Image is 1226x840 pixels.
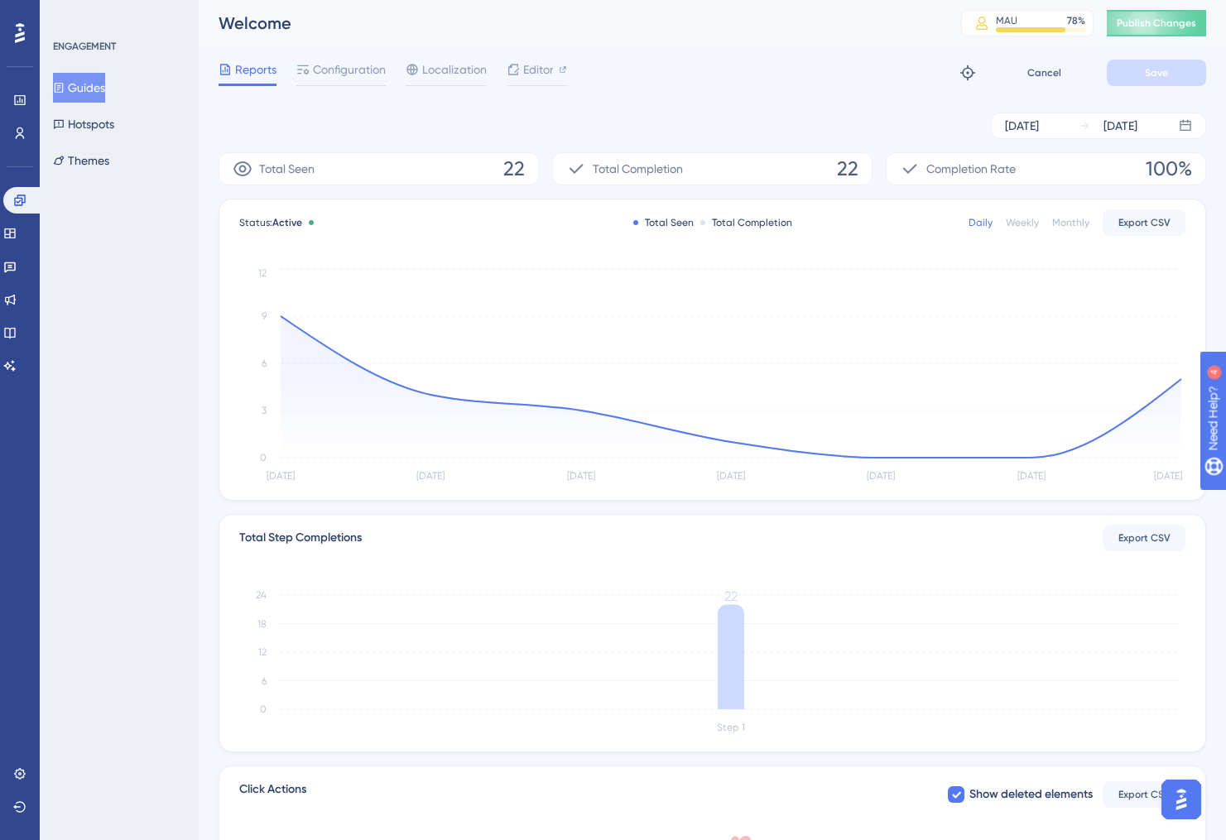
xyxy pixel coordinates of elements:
[1156,775,1206,824] iframe: UserGuiding AI Assistant Launcher
[239,780,306,809] span: Click Actions
[717,470,745,482] tspan: [DATE]
[259,159,315,179] span: Total Seen
[994,60,1094,86] button: Cancel
[1103,209,1185,236] button: Export CSV
[422,60,487,79] span: Localization
[239,216,302,229] span: Status:
[996,14,1017,27] div: MAU
[1005,116,1039,136] div: [DATE]
[1017,470,1046,482] tspan: [DATE]
[503,156,525,182] span: 22
[258,267,267,279] tspan: 12
[260,452,267,463] tspan: 0
[1118,788,1171,801] span: Export CSV
[1118,216,1171,229] span: Export CSV
[969,216,993,229] div: Daily
[926,159,1016,179] span: Completion Rate
[267,470,295,482] tspan: [DATE]
[724,588,738,604] tspan: 22
[1154,470,1182,482] tspan: [DATE]
[53,109,114,139] button: Hotspots
[593,159,683,179] span: Total Completion
[969,785,1093,804] span: Show deleted elements
[115,8,120,22] div: 4
[262,358,267,369] tspan: 6
[1103,781,1185,808] button: Export CSV
[1006,216,1039,229] div: Weekly
[260,703,267,715] tspan: 0
[1103,116,1137,136] div: [DATE]
[262,310,267,322] tspan: 9
[1052,216,1089,229] div: Monthly
[313,60,386,79] span: Configuration
[633,216,694,229] div: Total Seen
[1117,17,1196,30] span: Publish Changes
[1118,531,1171,545] span: Export CSV
[1107,60,1206,86] button: Save
[235,60,276,79] span: Reports
[262,675,267,687] tspan: 6
[1027,66,1061,79] span: Cancel
[837,156,858,182] span: 22
[239,528,362,548] div: Total Step Completions
[523,60,554,79] span: Editor
[219,12,920,35] div: Welcome
[416,470,445,482] tspan: [DATE]
[39,4,103,24] span: Need Help?
[256,589,267,601] tspan: 24
[1067,14,1085,27] div: 78 %
[700,216,792,229] div: Total Completion
[867,470,895,482] tspan: [DATE]
[567,470,595,482] tspan: [DATE]
[272,217,302,228] span: Active
[1107,10,1206,36] button: Publish Changes
[53,146,109,175] button: Themes
[1103,525,1185,551] button: Export CSV
[53,40,116,53] div: ENGAGEMENT
[717,722,745,733] tspan: Step 1
[53,73,105,103] button: Guides
[257,618,267,630] tspan: 18
[1145,66,1168,79] span: Save
[258,646,267,658] tspan: 12
[262,405,267,416] tspan: 3
[1146,156,1192,182] span: 100%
